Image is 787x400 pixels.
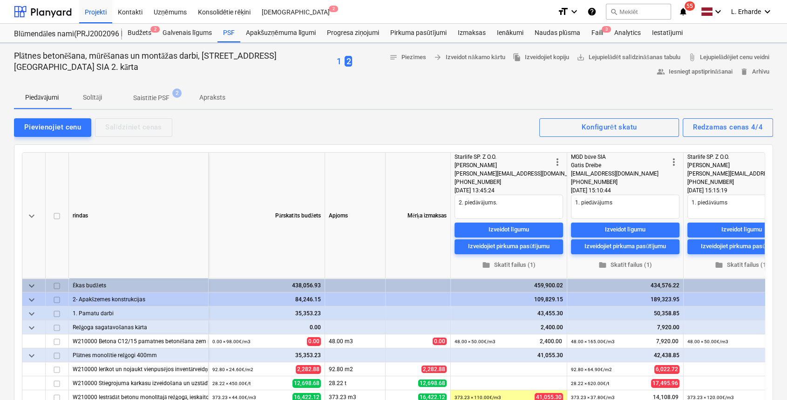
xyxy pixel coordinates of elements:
span: keyboard_arrow_down [26,322,37,333]
span: keyboard_arrow_down [26,294,37,305]
small: 48.00 × 50.00€ / m3 [455,339,495,344]
div: Izveidojiet pirkuma pasūtījumu [468,241,550,252]
div: 41,055.30 [455,348,563,362]
div: Pārskatīts budžets [209,153,325,278]
span: 7,920.00 [655,337,679,345]
button: Izveidojiet kopiju [509,50,573,65]
div: Plātnes monolītie režģogi 400mm [73,348,204,362]
span: Izveidot nākamo kārtu [434,52,505,63]
div: 0.00 [212,320,321,334]
span: 2 [172,88,182,98]
span: more_vert [668,156,679,168]
button: Skatīt failus (1) [571,258,679,272]
a: Ienākumi [491,24,529,42]
span: folder [715,261,723,269]
span: 17,495.96 [651,379,679,387]
div: Izveidot līgumu [488,224,529,235]
i: format_size [557,6,569,17]
span: 2,282.88 [421,366,447,373]
button: Konfigurēt skatu [539,118,679,137]
div: Mērķa izmaksas [386,153,451,278]
span: 2,282.88 [296,365,321,373]
div: [PERSON_NAME] [687,161,785,169]
div: [PHONE_NUMBER] [455,178,552,186]
span: Skatīt failus (1) [575,259,676,270]
div: 189,323.95 [571,292,679,306]
div: 50,358.85 [571,306,679,320]
div: [PERSON_NAME] [455,161,552,169]
div: 28.22 t [325,376,386,390]
div: 109,829.15 [455,292,563,306]
button: Izveidot nākamo kārtu [430,50,509,65]
div: 92.80 m2 [325,362,386,376]
div: Redzamas cenas 4/4 [693,121,763,133]
small: 48.00 × 165.00€ / m3 [571,339,615,344]
button: Izveidojiet pirkuma pasūtījumu [571,239,679,254]
div: PSF [217,24,240,42]
div: Budžets [122,24,157,42]
span: arrow_forward [434,53,442,61]
span: 2 [329,6,338,12]
div: Progresa ziņojumi [321,24,385,42]
button: 2 [345,55,352,68]
div: Izveidot līgumu [721,224,762,235]
div: 2- Apakšzemes konstrukcijas [73,292,204,306]
button: Arhīvu [736,65,773,79]
iframe: Chat Widget [740,355,787,400]
i: keyboard_arrow_down [762,6,773,17]
span: 12,698.68 [292,379,321,387]
span: Lejupielādējiet cenu veidni [688,52,769,63]
div: Izveidojiet pirkuma pasūtījumu [701,241,782,252]
small: 0.00 × 98.00€ / m3 [212,339,251,344]
span: 2 [345,56,352,67]
span: L. Erharde [731,8,761,15]
button: Piezīmes [386,50,430,65]
div: W210000 Betona C12/15 pamatnes betonēšana zem monolītās dzelzsbetona plātnes 70mm biezumā [73,334,204,348]
small: 28.22 × 620.00€ / t [571,381,609,386]
span: 0.00 [433,338,447,345]
span: [EMAIL_ADDRESS][DOMAIN_NAME] [571,170,658,177]
p: Piedāvājumi [25,93,59,102]
div: 48.00 m3 [325,334,386,348]
div: 1. Pamatu darbi [73,306,204,320]
p: Plātnes betonēšana, mūrēšanas un montāžas darbi, [STREET_ADDRESS] [GEOGRAPHIC_DATA] SIA 2. kārta [14,50,332,73]
div: [DATE] 13:45:24 [455,186,563,195]
a: Lejupielādējiet cenu veidni [684,50,773,65]
div: 2,400.00 [455,320,563,334]
button: Iesniegt apstiprināšanai [653,65,736,79]
div: 43,455.30 [455,306,563,320]
span: 0.00 [307,337,321,346]
div: Apjoms [325,153,386,278]
span: people_alt [657,68,665,76]
span: file_copy [513,53,521,61]
div: [DATE] 15:10:44 [571,186,679,195]
i: Zināšanu pamats [587,6,597,17]
span: more_vert [552,156,563,168]
span: Skatīt failus (1) [458,259,559,270]
span: Lejupielādēt salīdzināšanas tabulu [577,52,680,63]
small: 28.22 × 450.00€ / t [212,381,251,386]
span: 55 [685,1,695,11]
div: W210000 Ierīkot un nojaukt vienpusējos inventārveidņus ar koka balstiem [73,362,204,376]
div: Režģoga sagatavošanas kārta [73,320,204,334]
span: keyboard_arrow_down [26,280,37,291]
div: Apakšuzņēmuma līgumi [240,24,321,42]
small: 48.00 × 50.00€ / m3 [687,339,728,344]
span: keyboard_arrow_down [26,210,37,221]
span: folder [598,261,607,269]
span: search [610,8,617,15]
span: Piezīmes [389,52,427,63]
span: 6,022.72 [654,365,679,373]
div: 434,576.22 [571,278,679,292]
p: Saistītie PSF [133,93,170,103]
span: Izveidojiet kopiju [513,52,569,63]
div: Pievienojiet cenu [24,121,81,133]
a: Analytics [608,24,646,42]
a: Faili3 [585,24,608,42]
small: 373.23 × 120.00€ / m3 [687,395,734,400]
div: Ēkas budžets [73,278,204,292]
span: keyboard_arrow_down [26,350,37,361]
div: 35,353.23 [212,348,321,362]
span: 2 [150,26,160,33]
button: Izveidojiet pirkuma pasūtījumu [455,239,563,254]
